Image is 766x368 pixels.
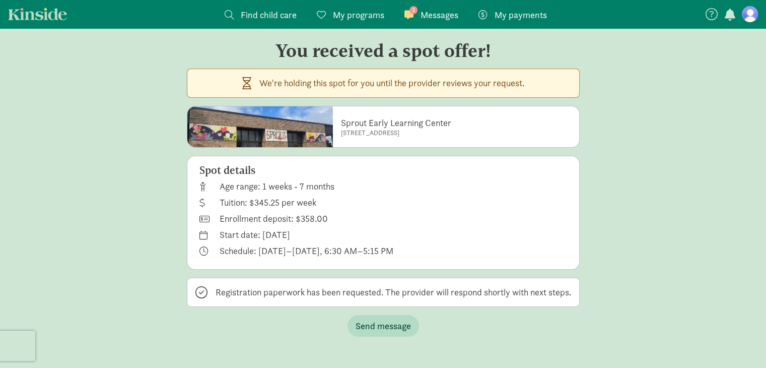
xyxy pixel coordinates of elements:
[341,129,451,137] small: [STREET_ADDRESS]
[199,164,255,176] h5: Spot details
[220,213,328,225] p: Enrollment deposit: $358.00
[8,8,67,20] a: Kinside
[220,245,393,257] p: Schedule: [DATE]–[DATE], 6:30 AM–5:15 PM
[341,117,451,129] p: Sprout Early Learning Center
[220,197,316,209] p: Tuition: $345.25 per week
[347,315,419,337] button: Send message
[409,6,417,14] span: 3
[333,8,384,22] span: My programs
[187,106,333,147] img: mzcyzg2rutzfsruhoitf.jpg
[356,319,411,333] span: Send message
[275,40,491,60] h3: You received a spot offer!
[495,8,547,22] span: My payments
[241,8,297,22] span: Find child care
[220,180,334,193] p: Age range: 1 weeks - 7 months
[259,77,524,89] p: We're holding this spot for you until the provider reviews your request.
[220,229,290,241] p: Start date: [DATE]
[421,8,458,22] span: Messages
[216,286,571,298] p: Registration paperwork has been requested. The provider will respond shortly with next steps.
